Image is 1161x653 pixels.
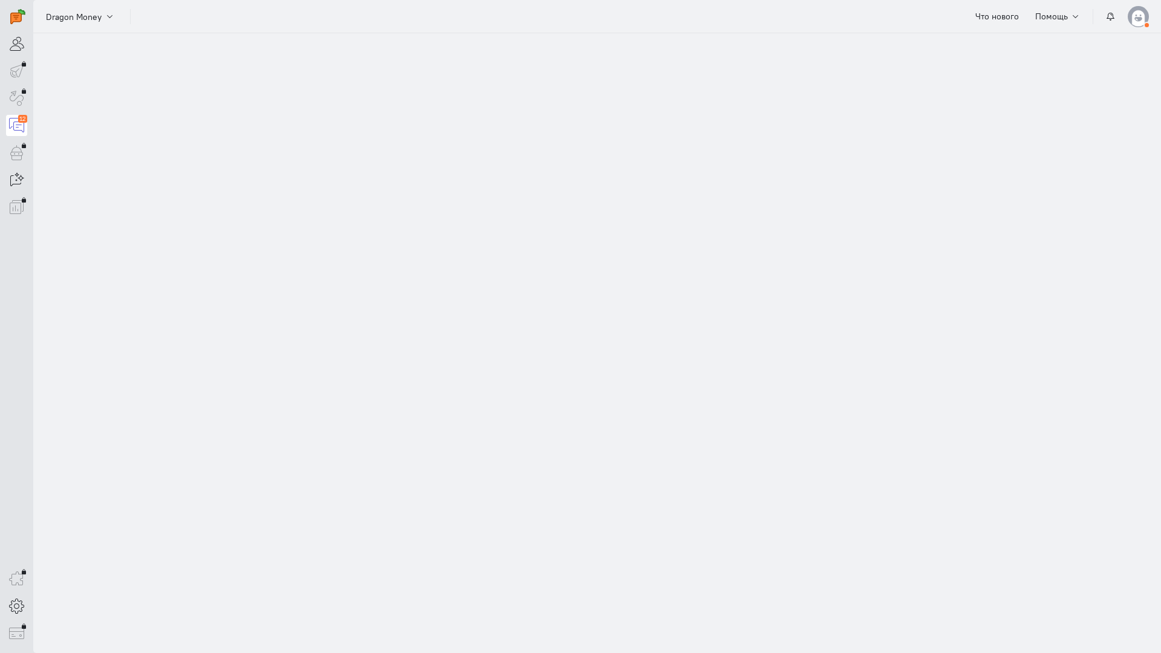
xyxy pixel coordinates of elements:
[969,6,1026,27] a: Что нового
[10,9,25,24] img: carrot-quest.svg
[39,5,121,27] button: Dragon Money
[1029,6,1087,27] button: Помощь
[18,115,27,123] div: 12
[6,115,27,136] a: 12
[1035,11,1068,22] span: Помощь
[1128,6,1149,27] img: default-v4.png
[46,11,102,23] span: Dragon Money
[975,11,1019,22] span: Что нового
